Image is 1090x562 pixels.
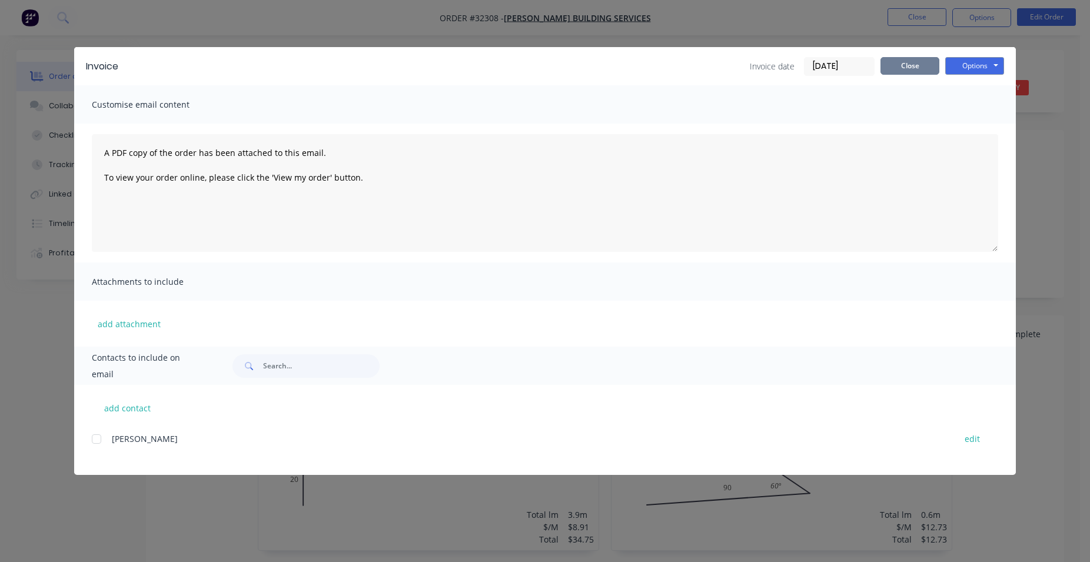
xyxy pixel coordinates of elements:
[92,274,221,290] span: Attachments to include
[92,134,998,252] textarea: A PDF copy of the order has been attached to this email. To view your order online, please click ...
[263,354,380,378] input: Search...
[958,431,987,447] button: edit
[92,350,203,383] span: Contacts to include on email
[86,59,118,74] div: Invoice
[750,60,795,72] span: Invoice date
[112,433,178,444] span: [PERSON_NAME]
[945,57,1004,75] button: Options
[92,315,167,332] button: add attachment
[92,399,162,417] button: add contact
[880,57,939,75] button: Close
[92,97,221,113] span: Customise email content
